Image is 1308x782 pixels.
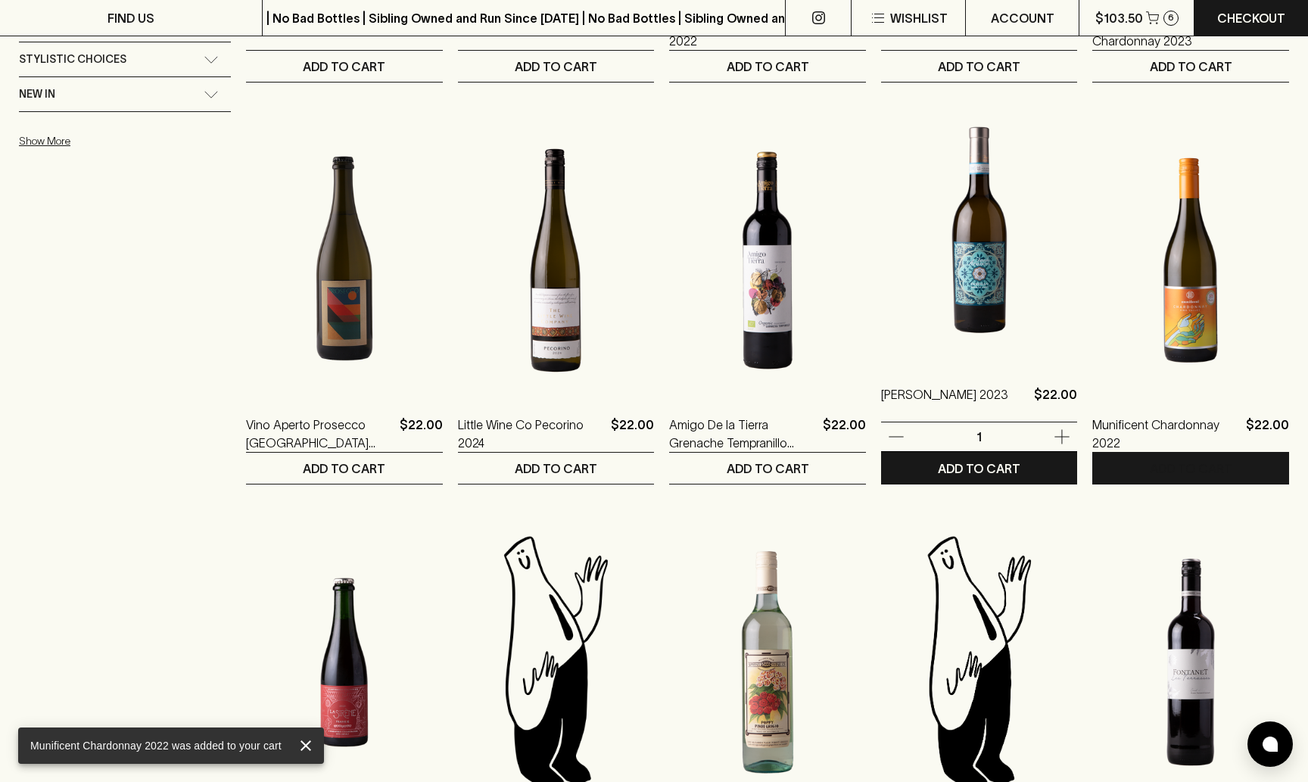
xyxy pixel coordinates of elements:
p: ADD TO CART [303,460,385,478]
button: ADD TO CART [881,51,1078,82]
p: $103.50 [1095,9,1143,27]
button: ADD TO CART [246,453,443,484]
p: ADD TO CART [938,58,1020,76]
p: ADD TO CART [1150,460,1232,478]
button: ADD TO CART [669,51,866,82]
span: Stylistic Choices [19,50,126,69]
img: bubble-icon [1263,737,1278,752]
img: Amigo De la Tierra Grenache Tempranillo 2022 [669,128,866,393]
p: $22.00 [1034,385,1077,422]
p: $22.00 [1246,416,1289,452]
button: Show More [19,126,217,157]
button: ADD TO CART [1092,453,1289,484]
button: close [294,734,318,758]
p: ADD TO CART [938,460,1020,478]
img: Munificent Chardonnay 2022 [1092,128,1289,393]
p: $22.00 [400,416,443,452]
button: ADD TO CART [669,453,866,484]
button: ADD TO CART [458,453,655,484]
p: ADD TO CART [303,58,385,76]
img: Vino Aperto Prosecco King Valley 2024 [246,128,443,393]
p: Wishlist [890,9,948,27]
p: FIND US [107,9,154,27]
div: Munificent Chardonnay 2022 was added to your cart [30,732,282,759]
p: Checkout [1217,9,1285,27]
p: ADD TO CART [727,460,809,478]
a: Little Wine Co Pecorino 2024 [458,416,606,452]
button: ADD TO CART [1092,51,1289,82]
a: Amigo De la Tierra Grenache Tempranillo 2022 [669,416,817,452]
p: 6 [1168,14,1174,22]
p: ACCOUNT [991,9,1054,27]
p: ADD TO CART [727,58,809,76]
p: ADD TO CART [515,460,597,478]
p: ADD TO CART [515,58,597,76]
a: [PERSON_NAME] 2023 [881,385,1008,422]
a: Vino Aperto Prosecco [GEOGRAPHIC_DATA] 2024 [246,416,394,452]
button: ADD TO CART [881,453,1078,484]
p: $22.00 [823,416,866,452]
p: ADD TO CART [1150,58,1232,76]
button: ADD TO CART [458,51,655,82]
div: New In [19,77,231,111]
span: New In [19,85,55,104]
p: 1 [961,428,998,445]
img: Feudo Arancio Inzolia 2023 [881,98,1078,363]
img: Little Wine Co Pecorino 2024 [458,128,655,393]
p: $22.00 [611,416,654,452]
a: Munificent Chardonnay 2022 [1092,416,1240,452]
div: Stylistic Choices [19,42,231,76]
button: ADD TO CART [246,51,443,82]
